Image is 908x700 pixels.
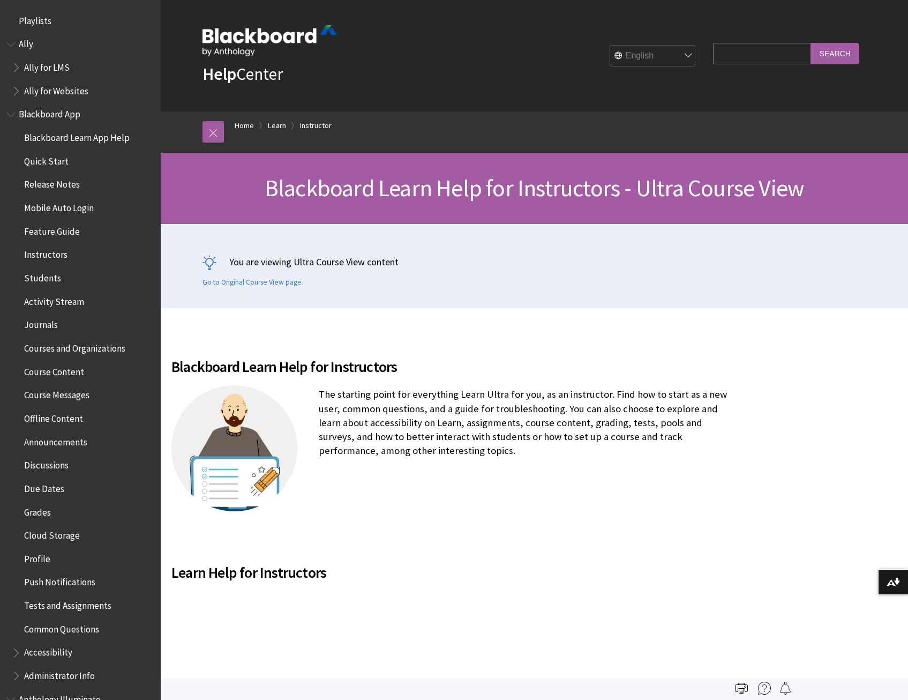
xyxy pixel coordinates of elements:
img: More help [758,682,771,695]
span: Ally [19,35,33,50]
img: Print [735,682,748,695]
span: Ally for Websites [24,82,88,96]
span: Announcements [24,433,87,448]
span: Release Notes [24,176,80,190]
span: Activity Stream [24,293,84,307]
span: Course Content [24,363,84,377]
a: Learn [268,119,286,132]
a: Instructor [300,119,332,132]
img: Blackboard by Anthology [202,25,336,56]
span: Playlists [19,12,51,26]
a: Home [235,119,254,132]
span: Cloud Storage [24,526,80,541]
span: Students [24,269,61,284]
a: HelpCenter [202,63,283,85]
span: Accessibility [24,644,72,658]
span: Blackboard Learn Help for Instructors [171,355,739,378]
span: Offline Content [24,409,83,424]
span: Blackboard Learn Help for Instructors - Ultra Course View [265,173,804,203]
p: You are viewing Ultra Course View content [202,255,867,269]
strong: Help [202,63,236,85]
span: Blackboard Learn App Help [24,129,130,143]
span: Journals [24,316,58,331]
span: Grades [24,503,51,518]
span: Learn Help for Instructors [171,561,739,584]
a: Go to Original Course View page. [202,278,303,287]
img: Follow this page [779,682,792,695]
span: Push Notifications [24,574,95,588]
span: Discussions [24,456,69,471]
span: Blackboard App [19,106,80,120]
span: Tests and Assignments [24,597,111,611]
span: Due Dates [24,480,64,494]
span: Mobile Auto Login [24,199,94,213]
span: Administrator Info [24,667,95,681]
span: Course Messages [24,386,89,401]
span: Profile [24,550,50,564]
select: Site Language Selector [610,46,696,67]
input: Search [811,43,859,64]
span: Quick Start [24,152,69,167]
img: A teacher with a board and a successful track up represented by a pencil with stars [171,385,297,511]
span: Courses and Organizations [24,339,125,354]
span: Instructors [24,246,67,260]
nav: Book outline for Anthology Ally Help [6,35,154,100]
span: Common Questions [24,620,99,635]
nav: Book outline for Blackboard App Help [6,106,154,685]
p: The starting point for everything Learn Ultra for you, as an instructor. Find how to start as a n... [171,388,739,458]
span: Ally for LMS [24,58,70,73]
nav: Book outline for Playlists [6,12,154,30]
span: Feature Guide [24,222,80,237]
